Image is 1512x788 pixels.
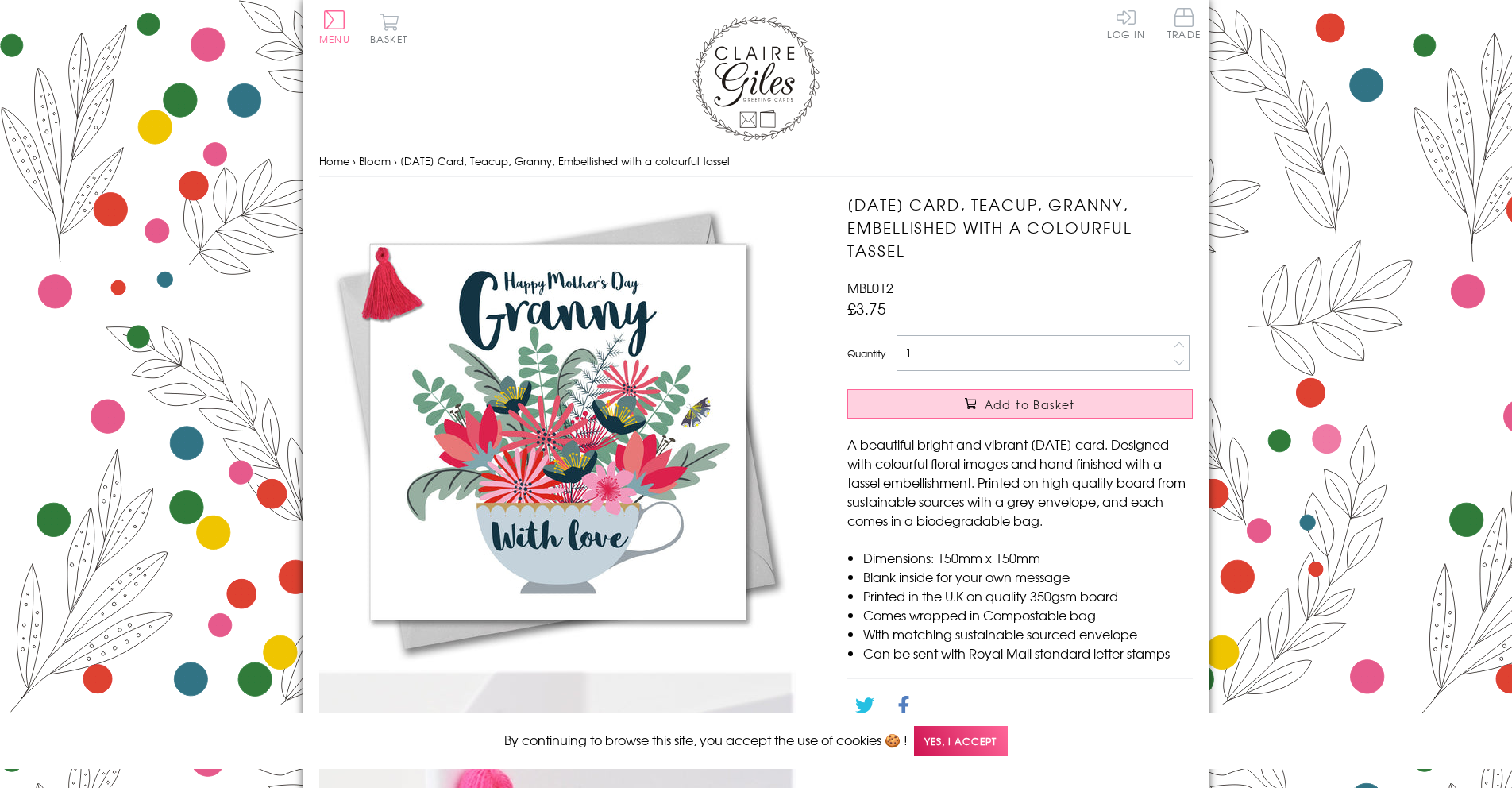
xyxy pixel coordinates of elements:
[847,346,885,361] label: Quantity
[847,193,1193,261] h1: [DATE] Card, Teacup, Granny, Embellished with a colourful tassel
[1107,8,1145,39] a: Log In
[863,586,1193,605] li: Printed in the U.K on quality 350gsm board
[319,32,350,46] span: Menu
[847,278,893,297] span: MBL012
[863,624,1193,643] li: With matching sustainable sourced envelope
[863,567,1193,586] li: Blank inside for your own message
[319,10,350,44] button: Menu
[367,13,411,44] button: Basket
[914,726,1008,757] span: Yes, I accept
[319,145,1193,178] nav: breadcrumbs
[319,193,796,670] img: Mother's Day Card, Teacup, Granny, Embellished with a colourful tassel
[319,153,349,168] a: Home
[1167,8,1201,39] span: Trade
[985,396,1075,412] span: Add to Basket
[847,389,1193,419] button: Add to Basket
[863,605,1193,624] li: Comes wrapped in Compostable bag
[359,153,391,168] a: Bloom
[847,435,1193,530] p: A beautiful bright and vibrant [DATE] card. Designed with colourful floral images and hand finish...
[847,297,886,319] span: £3.75
[863,643,1193,662] li: Can be sent with Royal Mail standard letter stamps
[692,16,820,141] img: Claire Giles Greetings Cards
[863,548,1193,567] li: Dimensions: 150mm x 150mm
[394,153,397,168] span: ›
[1167,8,1201,42] a: Trade
[400,153,730,168] span: [DATE] Card, Teacup, Granny, Embellished with a colourful tassel
[353,153,356,168] span: ›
